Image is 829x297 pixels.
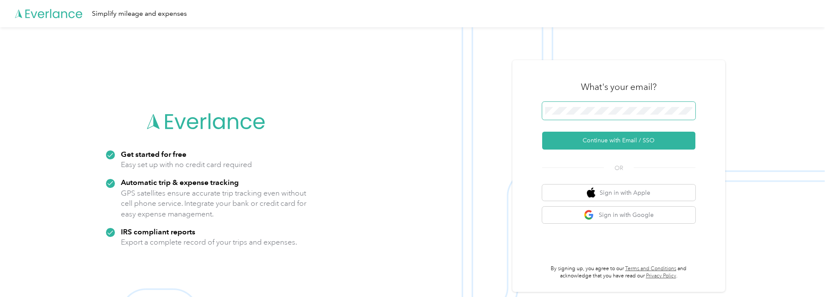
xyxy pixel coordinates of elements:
[92,9,187,19] div: Simplify mileage and expenses
[625,265,676,272] a: Terms and Conditions
[121,178,239,187] strong: Automatic trip & expense tracking
[542,265,695,280] p: By signing up, you agree to our and acknowledge that you have read our .
[121,159,252,170] p: Easy set up with no credit card required
[542,132,695,150] button: Continue with Email / SSO
[542,185,695,201] button: apple logoSign in with Apple
[604,164,634,173] span: OR
[646,273,676,279] a: Privacy Policy
[584,210,595,220] img: google logo
[587,187,595,198] img: apple logo
[542,207,695,223] button: google logoSign in with Google
[581,81,657,93] h3: What's your email?
[121,188,307,219] p: GPS satellites ensure accurate trip tracking even without cell phone service. Integrate your bank...
[121,227,195,236] strong: IRS compliant reports
[121,237,297,248] p: Export a complete record of your trips and expenses.
[121,150,186,159] strong: Get started for free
